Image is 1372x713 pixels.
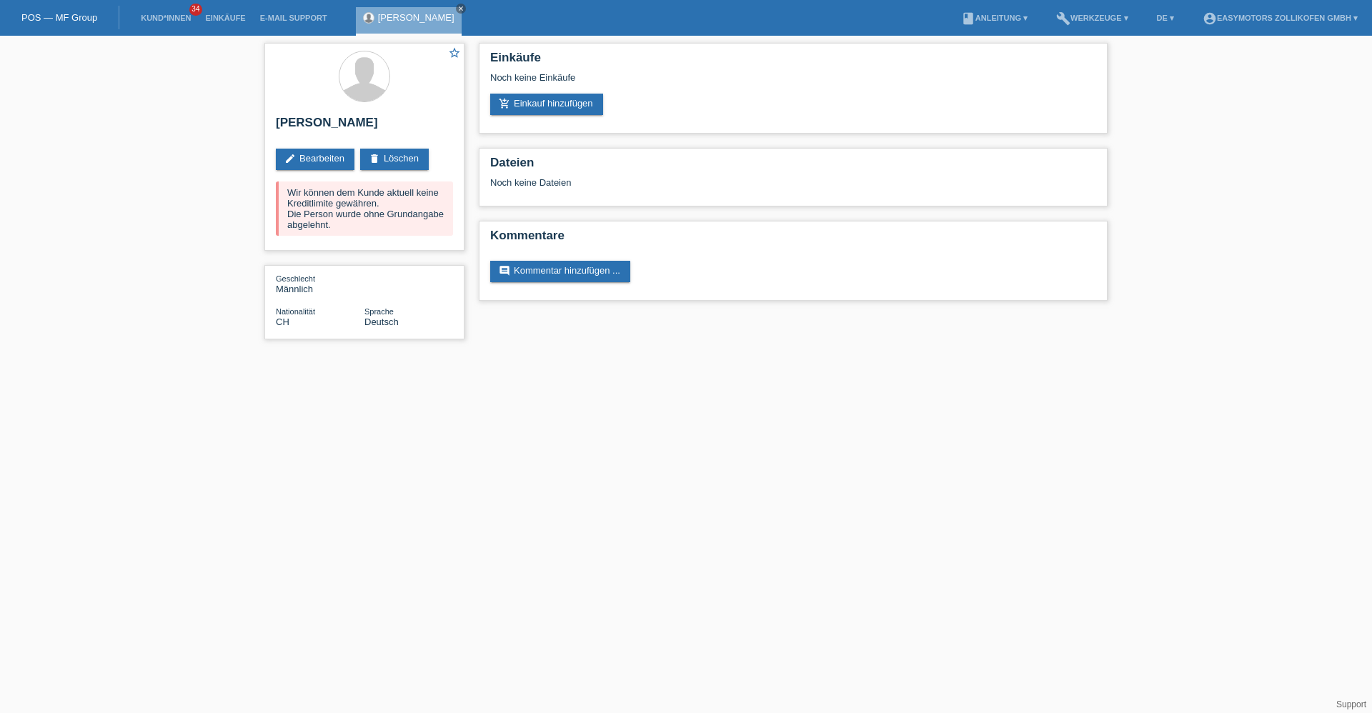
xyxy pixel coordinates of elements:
[457,5,464,12] i: close
[1195,14,1365,22] a: account_circleEasymotors Zollikofen GmbH ▾
[284,153,296,164] i: edit
[1056,11,1070,26] i: build
[364,307,394,316] span: Sprache
[448,46,461,61] a: star_border
[134,14,198,22] a: Kund*innen
[378,12,454,23] a: [PERSON_NAME]
[21,12,97,23] a: POS — MF Group
[499,98,510,109] i: add_shopping_cart
[276,316,289,327] span: Schweiz
[954,14,1035,22] a: bookAnleitung ▾
[276,274,315,283] span: Geschlecht
[499,265,510,276] i: comment
[961,11,975,26] i: book
[490,261,630,282] a: commentKommentar hinzufügen ...
[189,4,202,16] span: 34
[369,153,380,164] i: delete
[360,149,429,170] a: deleteLöschen
[1336,699,1366,709] a: Support
[490,177,927,188] div: Noch keine Dateien
[456,4,466,14] a: close
[253,14,334,22] a: E-Mail Support
[1049,14,1135,22] a: buildWerkzeuge ▾
[276,116,453,137] h2: [PERSON_NAME]
[490,156,1096,177] h2: Dateien
[490,94,603,115] a: add_shopping_cartEinkauf hinzufügen
[1203,11,1217,26] i: account_circle
[198,14,252,22] a: Einkäufe
[276,149,354,170] a: editBearbeiten
[490,51,1096,72] h2: Einkäufe
[490,229,1096,250] h2: Kommentare
[1150,14,1181,22] a: DE ▾
[276,181,453,236] div: Wir können dem Kunde aktuell keine Kreditlimite gewähren. Die Person wurde ohne Grundangabe abgel...
[364,316,399,327] span: Deutsch
[448,46,461,59] i: star_border
[276,273,364,294] div: Männlich
[490,72,1096,94] div: Noch keine Einkäufe
[276,307,315,316] span: Nationalität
